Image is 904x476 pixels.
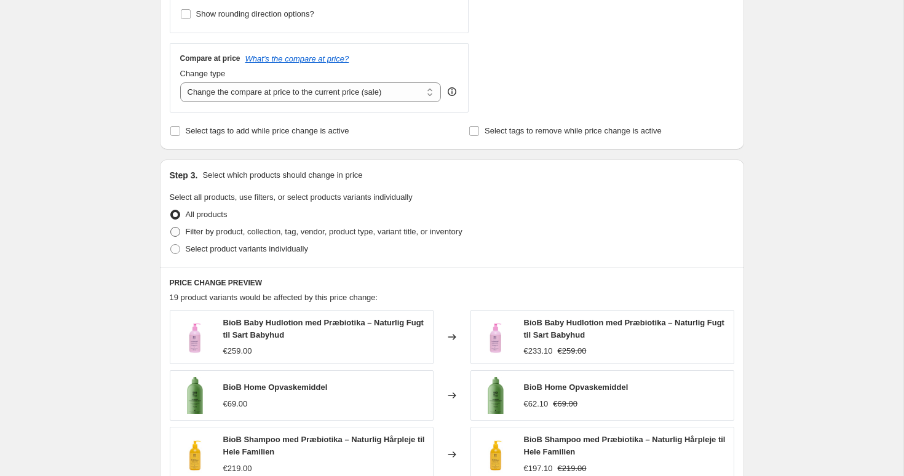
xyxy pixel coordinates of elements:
span: BioB Home Opvaskemiddel [524,383,628,392]
strike: €219.00 [558,462,587,475]
span: Change type [180,69,226,78]
div: €233.10 [524,345,553,357]
img: 35_VISIEMS_BIOB_PRODUKTAMS_-17_80x.png [176,319,213,355]
div: €69.00 [223,398,248,410]
span: Select all products, use filters, or select products variants individually [170,192,413,202]
div: €62.10 [524,398,549,410]
img: 35_VISIEMS_BIOB_PRODUKTAMS_-17_80x.png [477,319,514,355]
span: BioB Baby Hudlotion med Præbiotika – Naturlig Fugt til Sart Babyhud [524,318,724,339]
div: €219.00 [223,462,252,475]
h3: Compare at price [180,54,240,63]
strike: €69.00 [553,398,577,410]
span: Select tags to add while price change is active [186,126,349,135]
span: BioB Shampoo med Præbiotika – Naturlig Hårpleje til Hele Familien [524,435,726,456]
div: €197.10 [524,462,553,475]
span: BioB Shampoo med Præbiotika – Naturlig Hårpleje til Hele Familien [223,435,425,456]
span: All products [186,210,228,219]
img: care-shampoo_80x.jpg [477,436,514,473]
span: Select product variants individually [186,244,308,253]
img: tamsus-home-min-1536x2048_80x.png [176,377,213,414]
span: BioB Home Opvaskemiddel [223,383,328,392]
img: tamsus-home-min-1536x2048_80x.png [477,377,514,414]
div: help [446,85,458,98]
div: €259.00 [223,345,252,357]
img: care-shampoo_80x.jpg [176,436,213,473]
strike: €259.00 [558,345,587,357]
span: BioB Baby Hudlotion med Præbiotika – Naturlig Fugt til Sart Babyhud [223,318,424,339]
h2: Step 3. [170,169,198,181]
h6: PRICE CHANGE PREVIEW [170,278,734,288]
p: Select which products should change in price [202,169,362,181]
span: Select tags to remove while price change is active [485,126,662,135]
button: What's the compare at price? [245,54,349,63]
span: 19 product variants would be affected by this price change: [170,293,378,302]
span: Filter by product, collection, tag, vendor, product type, variant title, or inventory [186,227,462,236]
span: Show rounding direction options? [196,9,314,18]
